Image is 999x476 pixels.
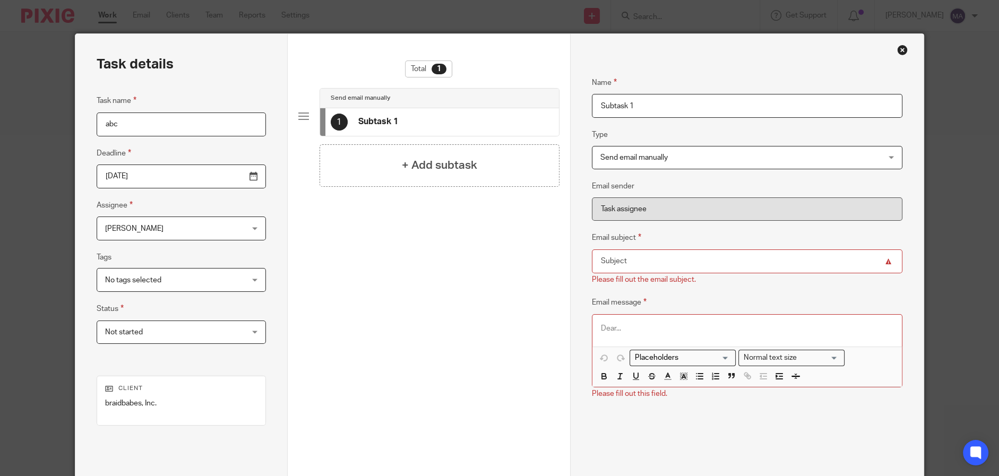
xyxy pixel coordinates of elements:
span: Send email manually [600,154,668,161]
div: Placeholders [630,350,736,366]
p: Client [105,384,257,393]
input: Use the arrow keys to pick a date [97,165,265,188]
input: Task name [97,112,265,136]
label: Deadline [97,147,131,159]
label: Email sender [592,181,634,192]
label: Email subject [592,231,641,244]
div: Total [405,60,452,77]
div: Please fill out the email subject. [592,274,696,285]
div: Search for option [630,350,736,366]
span: Normal text size [741,352,799,364]
label: Assignee [97,199,133,211]
div: Close this dialog window [897,45,908,55]
label: Tags [97,252,111,263]
input: Search for option [631,352,729,364]
div: 1 [331,114,348,131]
input: Subject [592,249,902,273]
h4: Subtask 1 [358,116,398,127]
label: Email message [592,296,647,308]
div: Please fill out this field. [592,388,667,399]
div: 1 [432,64,446,74]
span: No tags selected [105,276,161,284]
label: Status [97,302,124,315]
div: Text styles [738,350,845,366]
span: Not started [105,328,143,336]
h4: + Add subtask [402,157,477,174]
div: Search for option [738,350,845,366]
h2: Task details [97,55,174,73]
p: braidbabes, Inc. [105,398,257,409]
h4: Send email manually [331,94,390,102]
label: Type [592,129,608,140]
span: [PERSON_NAME] [105,225,163,232]
label: Name [592,76,617,89]
label: Task name [97,94,136,107]
input: Search for option [800,352,838,364]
